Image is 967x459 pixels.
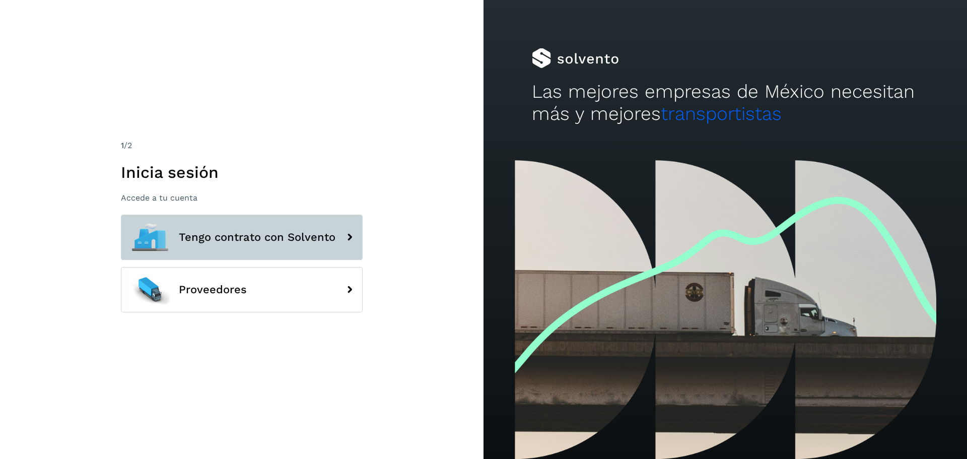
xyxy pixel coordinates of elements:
button: Tengo contrato con Solvento [121,215,363,260]
span: transportistas [661,103,782,124]
span: Proveedores [179,284,247,296]
h1: Inicia sesión [121,163,363,182]
div: /2 [121,140,363,152]
p: Accede a tu cuenta [121,193,363,203]
span: Tengo contrato con Solvento [179,231,335,243]
button: Proveedores [121,267,363,312]
h2: Las mejores empresas de México necesitan más y mejores [532,81,919,125]
span: 1 [121,141,124,150]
